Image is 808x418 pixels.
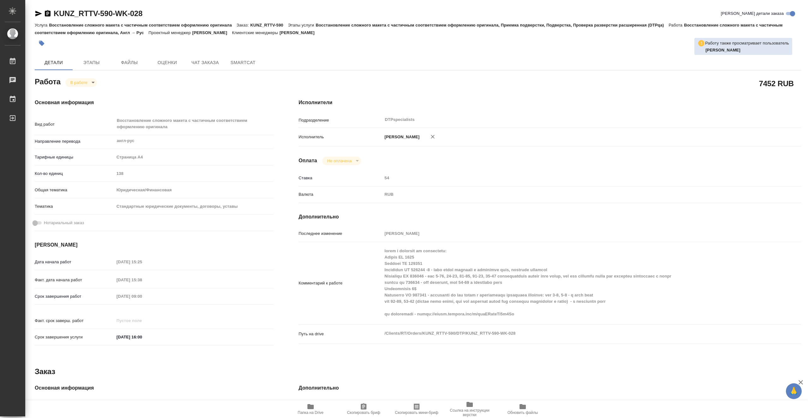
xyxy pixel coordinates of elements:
div: RUB [382,189,759,200]
span: Файлы [114,59,145,67]
h4: Дополнительно [299,213,801,221]
p: Срок завершения услуги [35,334,114,340]
button: Скопировать мини-бриф [390,400,443,418]
textarea: /Clients/RT/Orders/KUNZ_RTTV-590/DTP/KUNZ_RTTV-590-WK-028 [382,328,759,339]
p: [PERSON_NAME] [280,30,319,35]
h2: 7452 RUB [759,78,794,89]
input: Пустое поле [114,275,169,284]
span: Оценки [152,59,182,67]
button: Скопировать ссылку [44,10,51,17]
p: Факт. срок заверш. работ [35,318,114,324]
h4: Оплата [299,157,317,164]
span: SmartCat [228,59,258,67]
div: Юридическая/Финансовая [114,185,273,195]
h4: [PERSON_NAME] [35,241,273,249]
p: Общая тематика [35,187,114,193]
p: Проектный менеджер [149,30,192,35]
span: Этапы [76,59,107,67]
input: Пустое поле [114,169,273,178]
p: Восстановление сложного макета с частичным соответствием оформлению оригинала, Приемка подверстки... [316,23,668,27]
p: Работу также просматривает пользователь [705,40,789,46]
p: Дата начала работ [35,259,114,265]
p: Последнее изменение [299,230,382,237]
p: Тарифные единицы [35,154,114,160]
p: Направление перевода [35,138,114,145]
button: 🙏 [786,383,802,399]
p: Работа [669,23,684,27]
input: Пустое поле [114,316,169,325]
b: [PERSON_NAME] [705,48,740,52]
p: KUNZ_RTTV-590 [250,23,288,27]
div: В работе [65,78,97,87]
button: В работе [68,80,89,85]
span: 🙏 [788,385,799,398]
p: Путь на drive [299,331,382,337]
input: Пустое поле [382,173,759,182]
span: Детали [39,59,69,67]
p: Срок завершения работ [35,293,114,300]
p: Исполнитель [299,134,382,140]
button: Скопировать ссылку для ЯМессенджера [35,10,42,17]
input: ✎ Введи что-нибудь [114,332,169,342]
textarea: lorem i dolorsit am consectetu: Adipis EL 1625 Seddoei TE 129351 Incididun UT 526244 -8 - labo et... [382,246,759,319]
button: Обновить файлы [496,400,549,418]
h4: Исполнители [299,99,801,106]
p: [PERSON_NAME] [382,134,419,140]
span: [PERSON_NAME] детали заказа [721,10,784,17]
p: [PERSON_NAME] [192,30,232,35]
span: Скопировать бриф [347,410,380,415]
input: Пустое поле [114,292,169,301]
h4: Основная информация [35,384,273,392]
p: Полушина Алена [705,47,789,53]
span: Папка на Drive [298,410,324,415]
p: Этапы услуги [288,23,316,27]
p: Заказ: [237,23,250,27]
span: Обновить файлы [508,410,538,415]
span: Скопировать мини-бриф [395,410,438,415]
p: Факт. дата начала работ [35,277,114,283]
p: Вид работ [35,121,114,128]
button: Добавить тэг [35,36,49,50]
button: Ссылка на инструкции верстки [443,400,496,418]
p: Валюта [299,191,382,198]
h4: Основная информация [35,99,273,106]
p: Восстановление сложного макета с частичным соответствием оформлению оригинала [49,23,236,27]
div: В работе [322,157,361,165]
div: Страница А4 [114,152,273,163]
span: Ссылка на инструкции верстки [447,408,492,417]
h2: Заказ [35,367,55,377]
span: Нотариальный заказ [44,220,84,226]
p: Ставка [299,175,382,181]
span: Чат заказа [190,59,220,67]
input: Пустое поле [382,229,759,238]
p: Тематика [35,203,114,210]
p: Подразделение [299,117,382,123]
button: Скопировать бриф [337,400,390,418]
button: Удалить исполнителя [426,130,440,144]
p: Клиентские менеджеры [232,30,280,35]
h4: Дополнительно [299,384,801,392]
input: Пустое поле [114,257,169,266]
p: Кол-во единиц [35,170,114,177]
h2: Работа [35,75,61,87]
p: Услуга [35,23,49,27]
a: KUNZ_RTTV-590-WK-028 [54,9,142,18]
button: Папка на Drive [284,400,337,418]
div: Стандартные юридические документы, договоры, уставы [114,201,273,212]
p: Комментарий к работе [299,280,382,286]
button: Не оплачена [325,158,353,164]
